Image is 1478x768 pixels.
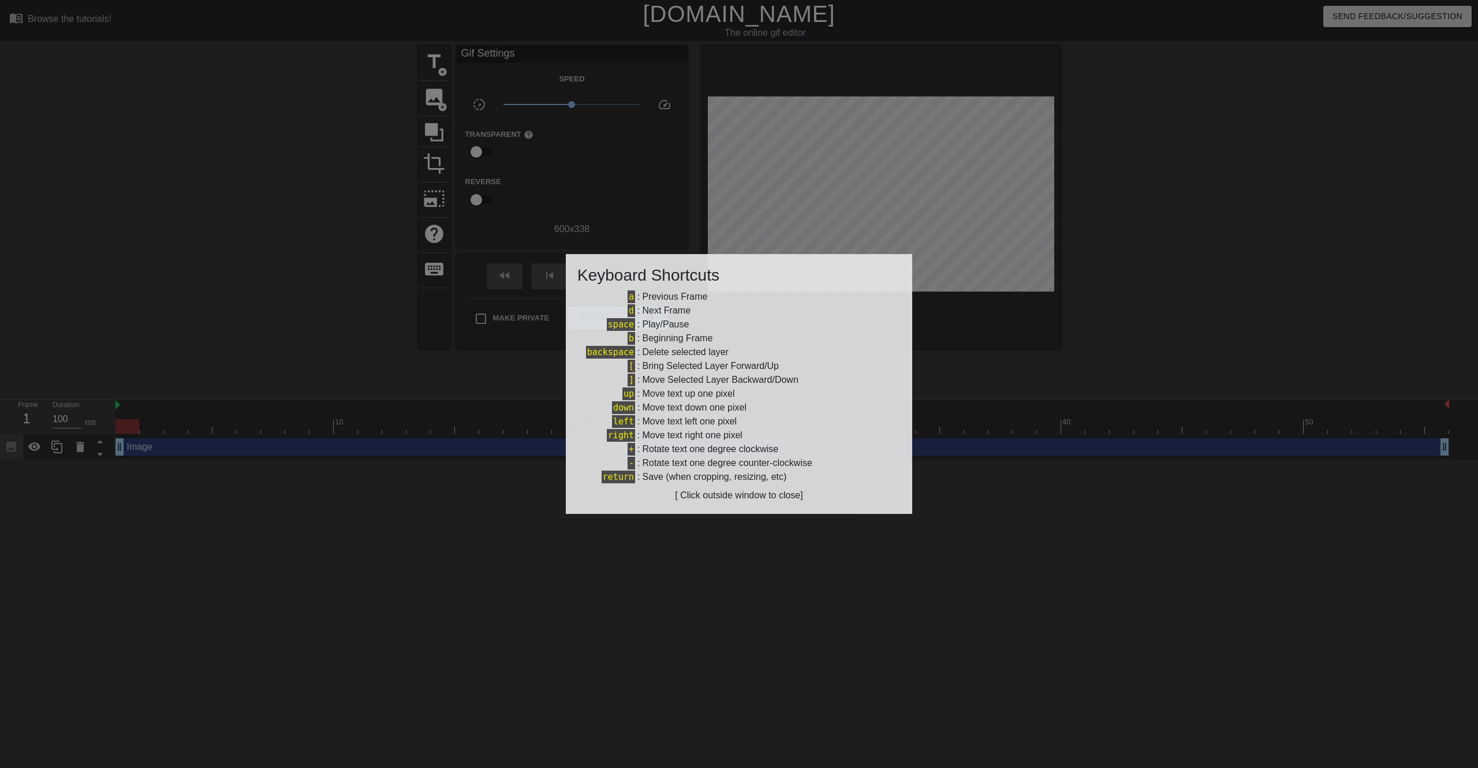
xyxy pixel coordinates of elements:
div: : [577,373,901,387]
div: Bring Selected Layer Forward/Up [642,359,779,373]
span: left [612,415,635,428]
span: space [607,318,635,331]
div: Rotate text one degree clockwise [642,442,778,456]
div: Play/Pause [642,318,689,331]
span: backspace [586,346,635,359]
span: down [612,401,635,414]
div: : [577,401,901,415]
div: : [577,290,901,304]
div: Move text down one pixel [642,401,747,415]
div: Next Frame [642,304,691,318]
div: : [577,345,901,359]
div: : [577,304,901,318]
div: Save (when cropping, resizing, etc) [642,470,786,484]
div: : [577,415,901,428]
div: Beginning Frame [642,331,712,345]
div: : [577,456,901,470]
div: : [577,359,901,373]
h3: Keyboard Shortcuts [577,266,901,285]
div: : [577,428,901,442]
div: Move text up one pixel [642,387,734,401]
span: a [628,290,635,303]
span: right [607,429,635,442]
span: - [628,457,635,469]
div: Move Selected Layer Backward/Down [642,373,798,387]
div: Move text left one pixel [642,415,737,428]
span: ] [628,374,635,386]
div: : [577,331,901,345]
div: Rotate text one degree counter-clockwise [642,456,812,470]
span: [ [628,360,635,372]
div: : [577,318,901,331]
div: Delete selected layer [642,345,728,359]
span: b [628,332,635,345]
div: : [577,387,901,401]
span: return [602,471,635,483]
span: + [628,443,635,456]
span: d [628,304,635,317]
span: up [622,387,635,400]
div: : [577,442,901,456]
div: : [577,470,901,484]
div: Previous Frame [642,290,707,304]
div: [ Click outside window to close] [577,489,901,502]
div: Move text right one pixel [642,428,742,442]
